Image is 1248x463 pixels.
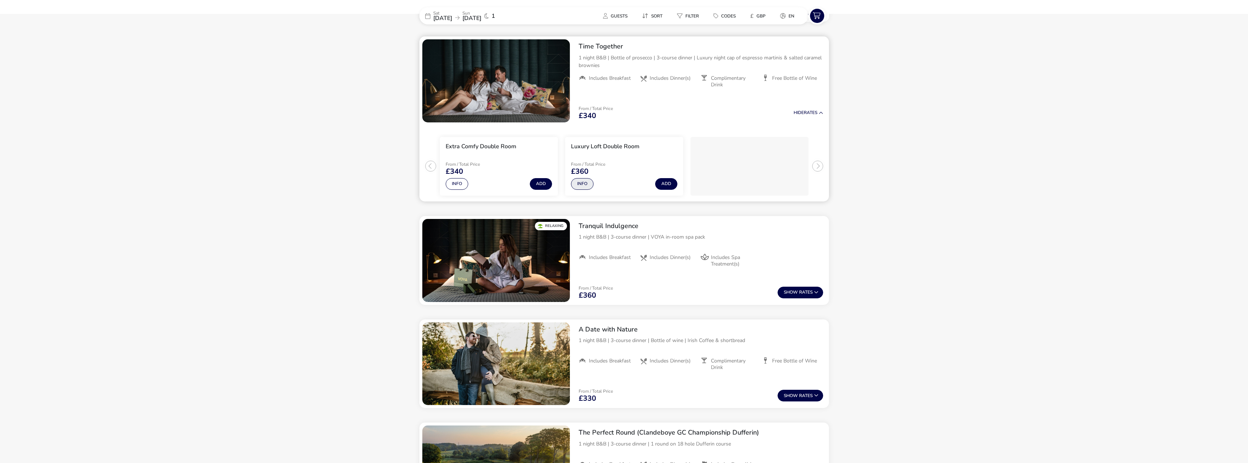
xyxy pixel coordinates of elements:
[571,178,594,190] button: Info
[419,7,529,24] div: Sat[DATE]Sun[DATE]1
[778,287,823,298] button: ShowRates
[589,358,631,364] span: Includes Breakfast
[650,358,690,364] span: Includes Dinner(s)
[794,110,804,115] span: Hide
[778,390,823,401] button: ShowRates
[573,36,829,94] div: Time Together1 night B&B | Bottle of prosecco | 3-course dinner | Luxury night cap of espresso ma...
[597,11,636,21] naf-pibe-menu-bar-item: Guests
[579,292,596,299] span: £360
[721,13,736,19] span: Codes
[579,395,596,402] span: £330
[446,178,468,190] button: Info
[573,216,829,274] div: Tranquil Indulgence1 night B&B | 3-course dinner | VOYA in-room spa packIncludes BreakfastInclude...
[651,13,662,19] span: Sort
[422,219,570,302] swiper-slide: 1 / 1
[422,322,570,405] swiper-slide: 1 / 1
[671,11,705,21] button: Filter
[579,112,596,119] span: £340
[579,325,823,334] h2: A Date with Nature
[422,39,570,122] swiper-slide: 1 / 1
[571,162,623,166] p: From / Total Price
[573,319,829,377] div: A Date with Nature1 night B&B | 3-course dinner | Bottle of wine | Irish Coffee & shortbreadInclu...
[579,440,823,448] p: 1 night B&B | 3-course dinner | 1 round on 18 hole Dufferin course
[579,42,823,51] h2: Time Together
[636,11,668,21] button: Sort
[708,11,742,21] button: Codes
[655,178,677,190] button: Add
[650,254,690,261] span: Includes Dinner(s)
[530,178,552,190] button: Add
[579,233,823,241] p: 1 night B&B | 3-course dinner | VOYA in-room spa pack
[784,290,799,295] span: Show
[571,168,588,175] span: £360
[579,337,823,344] p: 1 night B&B | 3-course dinner | Bottle of wine | Irish Coffee & shortbread
[579,106,613,111] p: From / Total Price
[562,134,687,199] swiper-slide: 2 / 3
[650,75,690,82] span: Includes Dinner(s)
[711,358,756,371] span: Complimentary Drink
[589,75,631,82] span: Includes Breakfast
[535,222,567,230] div: Relaxing
[774,11,800,21] button: en
[772,358,817,364] span: Free Bottle of Wine
[687,134,812,199] swiper-slide: 3 / 3
[744,11,771,21] button: £GBP
[433,14,452,22] span: [DATE]
[597,11,633,21] button: Guests
[446,162,497,166] p: From / Total Price
[462,11,481,15] p: Sun
[579,286,613,290] p: From / Total Price
[711,254,756,267] span: Includes Spa Treatment(s)
[789,13,794,19] span: en
[446,143,516,150] h3: Extra Comfy Double Room
[774,11,803,21] naf-pibe-menu-bar-item: en
[446,168,463,175] span: £340
[744,11,774,21] naf-pibe-menu-bar-item: £GBP
[492,13,495,19] span: 1
[433,11,452,15] p: Sat
[711,75,756,88] span: Complimentary Drink
[784,393,799,398] span: Show
[685,13,699,19] span: Filter
[571,143,639,150] h3: Luxury Loft Double Room
[750,12,754,20] i: £
[589,254,631,261] span: Includes Breakfast
[772,75,817,82] span: Free Bottle of Wine
[579,54,823,69] p: 1 night B&B | Bottle of prosecco | 3-course dinner | Luxury night cap of espresso martinis & salt...
[436,134,562,199] swiper-slide: 1 / 3
[579,222,823,230] h2: Tranquil Indulgence
[756,13,766,19] span: GBP
[579,428,823,437] h2: The Perfect Round (Clandeboye GC Championship Dufferin)
[636,11,671,21] naf-pibe-menu-bar-item: Sort
[671,11,708,21] naf-pibe-menu-bar-item: Filter
[579,389,613,393] p: From / Total Price
[708,11,744,21] naf-pibe-menu-bar-item: Codes
[611,13,627,19] span: Guests
[794,110,823,115] button: HideRates
[462,14,481,22] span: [DATE]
